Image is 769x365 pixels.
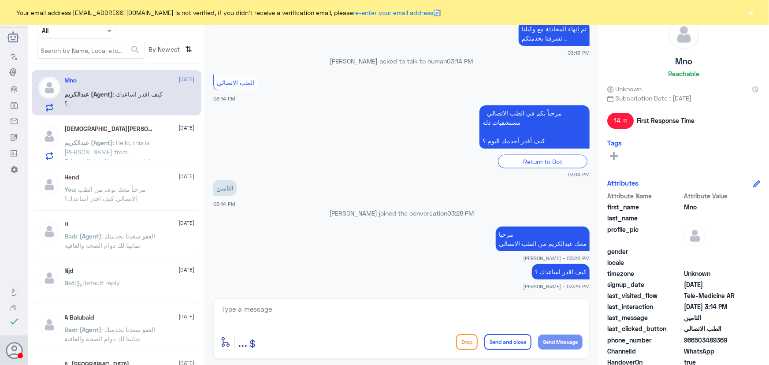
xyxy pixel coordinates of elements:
[38,267,60,289] img: defaultAdmin.png
[179,266,195,274] span: [DATE]
[65,314,94,321] h5: A Balubaid
[65,125,156,133] h5: Muhammad Waseem Asghar
[538,335,583,350] button: Send Message
[607,247,682,256] span: gender
[684,269,748,278] span: Unknown
[607,191,682,201] span: Attribute Name
[217,79,255,86] span: الطب الاتصالي
[65,186,75,193] span: You
[684,324,748,333] span: الطب الاتصالي
[65,90,113,98] span: عبدالكريم (Agent)
[130,45,141,55] span: search
[675,56,692,67] h5: Mno
[65,326,102,333] span: Badr (Agent)
[145,42,182,60] span: By Newest
[607,335,682,345] span: phone_number
[238,332,247,352] button: ...
[684,191,748,201] span: Attribute Value
[684,280,748,289] span: 2025-09-02T12:13:23.979Z
[684,346,748,356] span: 2
[684,202,748,212] span: Mno
[607,324,682,333] span: last_clicked_button
[607,269,682,278] span: timezone
[684,291,748,300] span: Tele-Medicine AR
[607,213,682,223] span: last_name
[607,258,682,267] span: locale
[238,334,247,350] span: ...
[38,174,60,196] img: defaultAdmin.png
[568,49,590,56] span: 03:13 PM
[213,201,235,207] span: 03:14 PM
[186,42,193,56] i: ⇅
[179,75,195,83] span: [DATE]
[523,283,590,290] span: [PERSON_NAME] - 03:29 PM
[213,209,590,218] p: [PERSON_NAME] joined the conversation
[607,302,682,311] span: last_interaction
[65,279,75,287] span: Bot
[38,125,60,147] img: defaultAdmin.png
[456,334,478,350] button: Drop
[213,180,237,196] p: 2/9/2025, 3:14 PM
[669,19,699,49] img: defaultAdmin.png
[568,171,590,178] span: 03:14 PM
[607,280,682,289] span: signup_date
[65,267,74,275] h5: Njd
[65,90,163,107] span: : كيف اقدر اساعدك ؟
[607,84,642,93] span: Unknown
[607,202,682,212] span: first_name
[607,93,760,103] span: Subscription Date : [DATE]
[9,316,19,327] i: check
[523,254,590,262] span: [PERSON_NAME] - 03:28 PM
[607,346,682,356] span: ChannelId
[6,342,22,359] button: Avatar
[607,225,682,245] span: profile_pic
[607,139,622,147] h6: Tags
[179,313,195,320] span: [DATE]
[484,334,531,350] button: Send and close
[213,96,235,101] span: 03:14 PM
[637,116,695,125] span: First Response Time
[38,77,60,99] img: defaultAdmin.png
[496,227,590,251] p: 2/9/2025, 3:28 PM
[65,232,102,240] span: Badr (Agent)
[65,220,69,228] h5: H
[747,8,756,17] button: ×
[65,232,156,249] span: : العفو سعدنا بخدمتك تمانينا لك دوام الصحة والعافية
[447,57,473,65] span: 03:14 PM
[75,279,120,287] span: : Default reply
[684,302,748,311] span: 2025-09-02T12:14:15.143Z
[37,42,145,58] input: Search by Name, Local etc…
[179,172,195,180] span: [DATE]
[607,113,634,129] span: 14 m
[179,124,195,132] span: [DATE]
[684,225,706,247] img: defaultAdmin.png
[447,209,474,217] span: 03:28 PM
[607,179,639,187] h6: Attributes
[498,155,587,168] div: Return to Bot
[684,258,748,267] span: null
[684,335,748,345] span: 966503489369
[130,43,141,57] button: search
[479,105,590,149] p: 2/9/2025, 3:14 PM
[65,186,146,202] span: : مرحباً معك نوف من الطب الاتصالي كيف اقدر أساعدك؟
[65,326,156,343] span: : العفو سعدنا بخدمتك تمانينا لك دوام الصحة والعافية
[532,264,590,279] p: 2/9/2025, 3:29 PM
[519,21,590,46] p: 2/9/2025, 3:13 PM
[213,56,590,66] p: [PERSON_NAME] asked to talk to human
[668,70,699,78] h6: Reachable
[65,77,77,84] h5: Mno
[38,220,60,242] img: defaultAdmin.png
[684,313,748,322] span: التامين
[684,247,748,256] span: null
[607,313,682,322] span: last_message
[353,9,434,16] a: re-enter your email address
[65,174,79,181] h5: Hend
[65,139,113,146] span: عبدالكريم (Agent)
[607,291,682,300] span: last_visited_flow
[38,314,60,336] img: defaultAdmin.png
[17,8,441,17] span: Your email address [EMAIL_ADDRESS][DOMAIN_NAME] is not verified, if you didn't receive a verifica...
[179,219,195,227] span: [DATE]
